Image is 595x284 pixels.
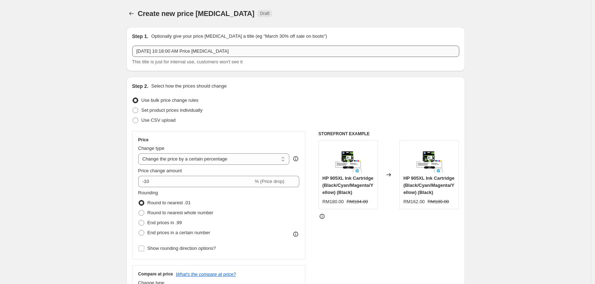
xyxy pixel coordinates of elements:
span: RM180.00 [428,199,449,204]
span: RM184.00 [347,199,368,204]
span: Price change amount [138,168,182,173]
div: help [292,155,299,162]
button: What's the compare at price? [176,272,236,277]
span: % (Price drop) [255,179,284,184]
span: Rounding [138,190,158,195]
h3: Price [138,137,149,143]
span: Round to nearest .01 [148,200,191,205]
span: Use CSV upload [141,117,176,123]
span: Round to nearest whole number [148,210,213,215]
span: Set product prices individually [141,107,203,113]
h3: Compare at price [138,271,173,277]
img: 9055_80x.jpg [415,144,444,173]
span: Change type [138,146,165,151]
span: RM180.00 [322,199,344,204]
span: Create new price [MEDICAL_DATA] [138,10,255,17]
h2: Step 2. [132,83,149,90]
span: HP 905XL Ink Cartridge (Black/Cyan/Magenta/Yellow) (Black) [403,175,454,195]
span: Use bulk price change rules [141,98,198,103]
span: Draft [260,11,269,16]
span: RM162.00 [403,199,425,204]
p: Select how the prices should change [151,83,227,90]
span: This title is just for internal use, customers won't see it [132,59,243,64]
img: 9055_80x.jpg [334,144,362,173]
button: Price change jobs [126,9,136,19]
input: -15 [138,176,253,187]
span: HP 905XL Ink Cartridge (Black/Cyan/Magenta/Yellow) (Black) [322,175,373,195]
span: End prices in a certain number [148,230,210,235]
span: Show rounding direction options? [148,246,216,251]
h6: STOREFRONT EXAMPLE [319,131,459,137]
input: 30% off holiday sale [132,46,459,57]
h2: Step 1. [132,33,149,40]
p: Optionally give your price [MEDICAL_DATA] a title (eg "March 30% off sale on boots") [151,33,327,40]
span: End prices in .99 [148,220,182,225]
